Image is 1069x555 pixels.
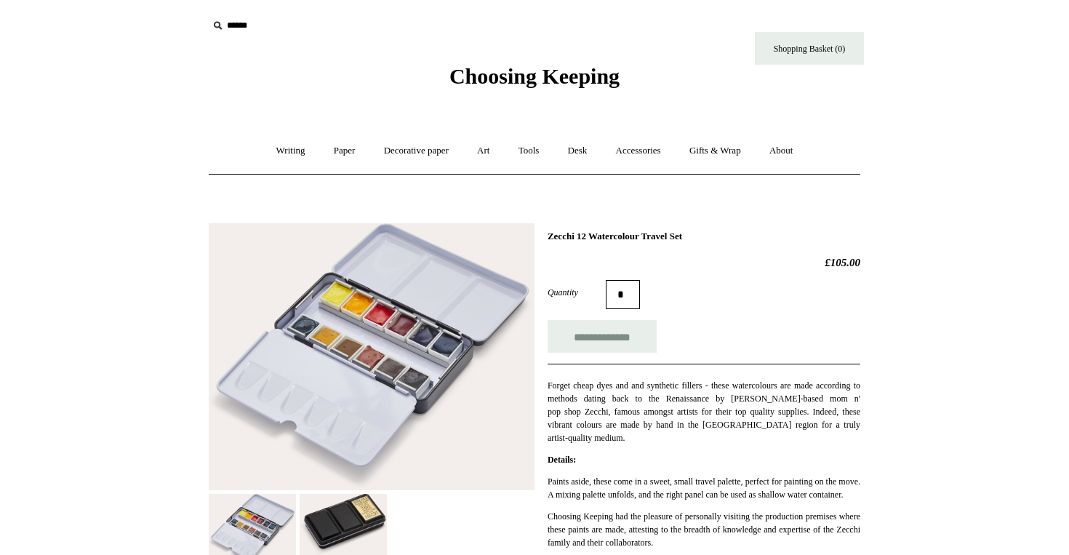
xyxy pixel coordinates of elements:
[548,455,576,465] strong: Details:
[548,510,860,549] p: Choosing Keeping had the pleasure of personally visiting the production premises where these pain...
[300,494,387,555] img: Zecchi 12 Watercolour Travel Set
[449,64,620,88] span: Choosing Keeping
[756,132,806,170] a: About
[263,132,319,170] a: Writing
[548,475,860,501] p: Paints aside, these come in a sweet, small travel palette, perfect for painting on the move. A mi...
[603,132,674,170] a: Accessories
[371,132,462,170] a: Decorative paper
[449,76,620,86] a: Choosing Keeping
[548,286,606,299] label: Quantity
[321,132,369,170] a: Paper
[548,379,860,444] p: Forget cheap dyes and and synthetic fillers - these watercolours are made according to methods da...
[755,32,864,65] a: Shopping Basket (0)
[676,132,754,170] a: Gifts & Wrap
[464,132,503,170] a: Art
[548,231,860,242] h1: Zecchi 12 Watercolour Travel Set
[555,132,601,170] a: Desk
[505,132,553,170] a: Tools
[548,256,860,269] h2: £105.00
[209,223,534,491] img: Zecchi 12 Watercolour Travel Set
